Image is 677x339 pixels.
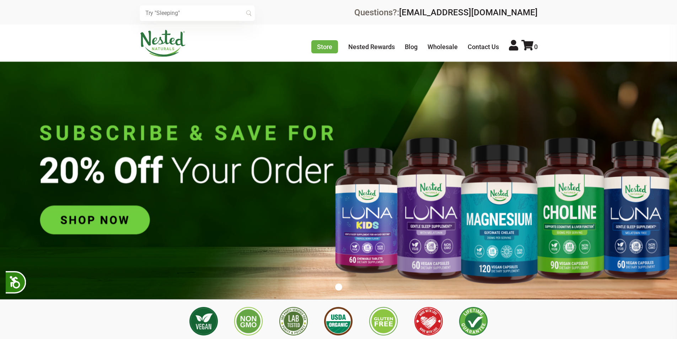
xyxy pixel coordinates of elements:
[324,307,353,335] img: USDA Organic
[414,307,443,335] img: Made with Love
[521,43,538,51] a: 0
[354,8,538,17] div: Questions?:
[234,307,263,335] img: Non GMO
[428,43,458,51] a: Wholesale
[335,284,342,291] button: 1 of 1
[140,5,255,21] input: Try "Sleeping"
[399,7,538,17] a: [EMAIL_ADDRESS][DOMAIN_NAME]
[468,43,499,51] a: Contact Us
[459,307,488,335] img: Lifetime Guarantee
[405,43,418,51] a: Blog
[348,43,395,51] a: Nested Rewards
[140,30,186,57] img: Nested Naturals
[534,43,538,51] span: 0
[189,307,218,335] img: Vegan
[369,307,398,335] img: Gluten Free
[311,40,338,53] a: Store
[279,307,308,335] img: 3rd Party Lab Tested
